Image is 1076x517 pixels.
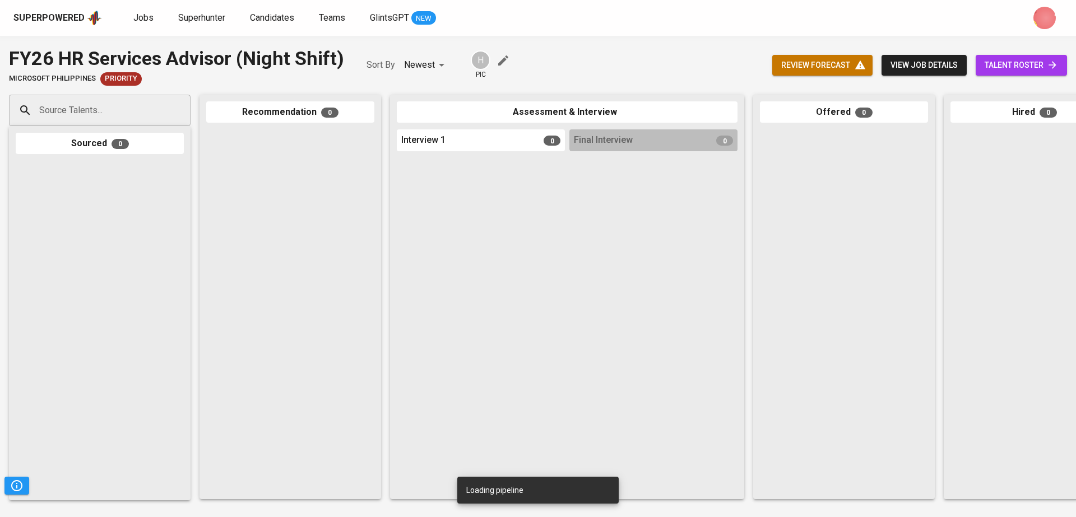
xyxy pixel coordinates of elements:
div: Superpowered [13,12,85,25]
div: Offered [760,101,928,123]
img: dwi.nugrahini@glints.com [1033,7,1056,29]
span: talent roster [985,58,1058,72]
span: Jobs [133,12,154,23]
div: H [471,50,490,70]
span: Interview 1 [401,134,446,147]
span: 0 [544,136,560,146]
div: Assessment & Interview [397,101,738,123]
button: review forecast [772,55,873,76]
span: view job details [891,58,958,72]
a: Teams [319,11,347,25]
button: Pipeline Triggers [4,477,29,495]
a: GlintsGPT NEW [370,11,436,25]
p: Sort By [367,58,395,72]
a: Superpoweredapp logo [13,10,102,26]
span: Superhunter [178,12,225,23]
p: Newest [404,58,435,72]
span: 0 [855,108,873,118]
div: pic [471,50,490,80]
div: Sourced [16,133,184,155]
span: GlintsGPT [370,12,409,23]
a: Candidates [250,11,296,25]
span: 0 [716,136,733,146]
a: Jobs [133,11,156,25]
div: Loading pipeline [466,480,523,500]
span: NEW [411,13,436,24]
span: Priority [100,73,142,84]
div: Recommendation [206,101,374,123]
button: Open [184,109,187,111]
a: talent roster [976,55,1067,76]
img: app logo [87,10,102,26]
span: 0 [112,139,129,149]
span: 0 [1040,108,1057,118]
div: FY26 HR Services Advisor (Night Shift) [9,45,344,72]
div: Newest [404,55,448,76]
span: review forecast [781,58,864,72]
a: Superhunter [178,11,228,25]
span: Teams [319,12,345,23]
div: New Job received from Demand Team [100,72,142,86]
span: Microsoft Philippines [9,73,96,84]
span: 0 [321,108,338,118]
button: view job details [882,55,967,76]
span: Final Interview [574,134,633,147]
span: Candidates [250,12,294,23]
